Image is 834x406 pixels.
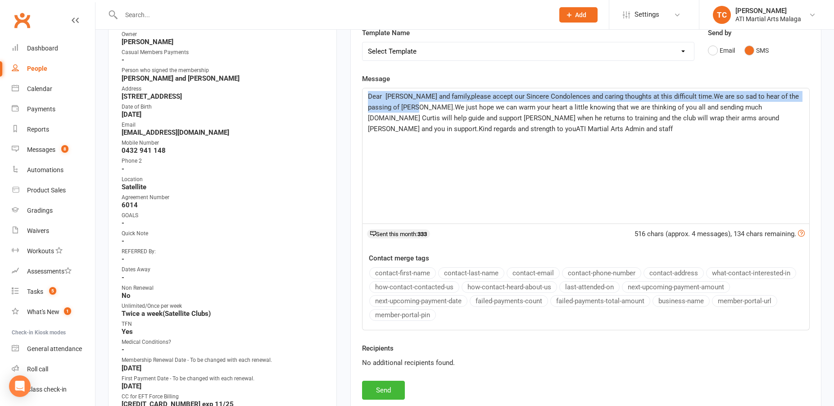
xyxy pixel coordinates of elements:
[61,145,68,153] span: 8
[575,11,586,18] span: Add
[27,227,49,234] div: Waivers
[635,5,659,25] span: Settings
[27,187,66,194] div: Product Sales
[122,56,325,64] strong: -
[122,382,325,390] strong: [DATE]
[362,27,410,38] label: Template Name
[12,38,95,59] a: Dashboard
[122,201,325,209] strong: 6014
[122,74,325,82] strong: [PERSON_NAME] and [PERSON_NAME]
[369,309,436,321] button: member-portal-pin
[122,92,325,100] strong: [STREET_ADDRESS]
[122,48,325,57] div: Casual Members Payments
[122,30,325,39] div: Owner
[744,42,769,59] button: SMS
[12,282,95,302] a: Tasks 5
[122,157,325,165] div: Phone 2
[122,146,325,155] strong: 0432 941 148
[622,281,730,293] button: next-upcoming-payment-amount
[653,295,710,307] button: business-name
[122,85,325,93] div: Address
[122,320,325,328] div: TFN
[122,229,325,238] div: Quick Note
[12,180,95,201] a: Product Sales
[369,267,436,279] button: contact-first-name
[368,92,801,133] span: Dear [PERSON_NAME] and family,please accept our Sincere Condolences and caring thoughts at this d...
[27,345,82,352] div: General attendance
[122,183,325,191] strong: Satellite
[550,295,650,307] button: failed-payments-total-amount
[27,207,53,214] div: Gradings
[122,219,325,227] strong: -
[122,292,325,300] strong: No
[12,261,95,282] a: Assessments
[122,302,325,310] div: Unlimited/Once per week
[462,281,557,293] button: how-contact-heard-about-us
[12,140,95,160] a: Messages 8
[708,27,731,38] label: Send by
[122,328,325,336] strong: Yes
[122,356,325,365] div: Membership Renewal Date - To be changed with each renewal.
[122,165,325,173] strong: -
[122,364,325,372] strong: [DATE]
[362,343,394,354] label: Recipients
[122,38,325,46] strong: [PERSON_NAME]
[27,146,55,153] div: Messages
[12,339,95,359] a: General attendance kiosk mode
[27,288,43,295] div: Tasks
[122,128,325,137] strong: [EMAIL_ADDRESS][DOMAIN_NAME]
[470,295,548,307] button: failed-payments-count
[706,267,796,279] button: what-contact-interested-in
[708,42,735,59] button: Email
[27,65,47,72] div: People
[27,166,63,173] div: Automations
[122,103,325,111] div: Date of Birth
[362,381,405,400] button: Send
[27,85,52,92] div: Calendar
[122,193,325,202] div: Agreement Number
[122,274,325,282] strong: -
[367,229,430,238] div: Sent this month:
[122,121,325,129] div: Email
[122,265,325,274] div: Dates Away
[122,110,325,119] strong: [DATE]
[122,175,325,184] div: Location
[9,375,31,397] div: Open Intercom Messenger
[12,119,95,140] a: Reports
[12,302,95,322] a: What's New1
[64,307,71,315] span: 1
[122,139,325,147] div: Mobile Number
[713,6,731,24] div: TC
[122,284,325,292] div: Non Renewal
[122,374,325,383] div: First Payment Date - To be changed with each renewal.
[27,268,72,275] div: Assessments
[27,247,54,255] div: Workouts
[27,105,55,113] div: Payments
[12,59,95,79] a: People
[122,255,325,263] strong: -
[507,267,560,279] button: contact-email
[122,247,325,256] div: REFERRED By:
[122,310,325,318] strong: Twice a week(Satellite Clubs)
[122,338,325,347] div: Medical Conditions?
[122,66,325,75] div: Person who signed the membership
[27,308,59,315] div: What's New
[27,126,49,133] div: Reports
[369,295,467,307] button: next-upcoming-payment-date
[12,241,95,261] a: Workouts
[49,287,56,295] span: 5
[438,267,504,279] button: contact-last-name
[735,15,801,23] div: ATI Martial Arts Malaga
[122,237,325,245] strong: -
[118,9,548,21] input: Search...
[27,45,58,52] div: Dashboard
[559,7,598,23] button: Add
[362,73,390,84] label: Message
[27,365,48,373] div: Roll call
[712,295,777,307] button: member-portal-url
[417,231,427,237] strong: 333
[12,99,95,119] a: Payments
[369,281,459,293] button: how-contact-contacted-us
[122,211,325,220] div: GOALS
[122,392,325,401] div: CC for EFT Force Billing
